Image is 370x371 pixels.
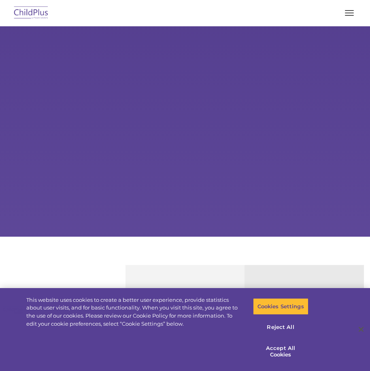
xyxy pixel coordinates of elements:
[26,296,242,328] div: This website uses cookies to create a better user experience, provide statistics about user visit...
[253,298,308,315] button: Cookies Settings
[12,4,50,23] img: ChildPlus by Procare Solutions
[253,340,308,363] button: Accept All Cookies
[253,319,308,336] button: Reject All
[352,320,370,338] button: Close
